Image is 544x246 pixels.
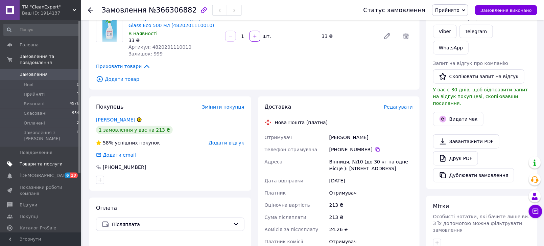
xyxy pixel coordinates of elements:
[433,112,483,126] button: Видати чек
[265,135,292,140] span: Отримувач
[128,44,191,50] span: Артикул: 4820201110010
[24,120,45,126] span: Оплачені
[433,69,524,84] button: Скопіювати запит на відгук
[363,7,426,14] div: Статус замовлення
[20,161,63,167] span: Товари та послуги
[96,104,124,110] span: Покупець
[433,61,508,66] span: Запит на відгук про компанію
[433,134,499,149] a: Завантажити PDF
[328,175,414,187] div: [DATE]
[77,91,79,97] span: 1
[475,5,537,15] button: Замовлення виконано
[101,6,147,14] span: Замовлення
[433,214,529,233] span: Особисті нотатки, які бачите лише ви. З їх допомогою можна фільтрувати замовлення
[265,178,304,183] span: Дата відправки
[22,4,73,10] span: ТМ "CleanExpert"
[72,110,79,116] span: 954
[319,31,378,41] div: 33 ₴
[265,147,317,152] span: Телефон отримувача
[112,221,231,228] span: Післяплата
[328,156,414,175] div: Вінниця, №10 (до 30 кг на одне місце ): [STREET_ADDRESS]
[103,140,113,146] span: 58%
[3,24,80,36] input: Пошук
[529,205,542,218] button: Чат з покупцем
[265,104,291,110] span: Доставка
[102,152,137,158] div: Додати email
[96,126,173,134] div: 1 замовлення у вас на 213 ₴
[77,120,79,126] span: 2
[265,215,307,220] span: Сума післяплати
[265,202,310,208] span: Оціночна вартість
[24,82,33,88] span: Нові
[202,104,244,110] span: Змінити покупця
[20,202,37,208] span: Відгуки
[328,199,414,211] div: 213 ₴
[328,187,414,199] div: Отримувач
[96,75,413,83] span: Додати товар
[77,82,79,88] span: 0
[384,104,413,110] span: Редагувати
[149,6,197,14] span: №366306882
[273,119,330,126] div: Нова Пошта (платна)
[399,29,413,43] span: Видалити
[459,25,493,38] a: Telegram
[265,190,286,196] span: Платник
[70,173,78,178] span: 13
[433,151,478,165] a: Друк PDF
[24,91,45,97] span: Прийняті
[433,16,483,21] span: Написати покупцеві
[433,25,457,38] a: Viber
[328,211,414,223] div: 213 ₴
[480,8,532,13] span: Замовлення виконано
[433,203,449,209] span: Мітки
[433,87,528,106] span: У вас є 30 днів, щоб відправити запит на відгук покупцеві, скопіювавши посилання.
[96,117,135,122] a: [PERSON_NAME]
[329,146,413,153] div: [PHONE_NUMBER]
[20,71,48,77] span: Замовлення
[265,159,283,164] span: Адреса
[433,41,469,54] a: WhatsApp
[20,173,70,179] span: [DEMOGRAPHIC_DATA]
[20,150,52,156] span: Повідомлення
[128,37,220,44] div: 33 ₴
[65,173,70,178] span: 6
[128,51,163,57] span: Залишок: 999
[435,7,459,13] span: Прийнято
[20,225,56,231] span: Каталог ProSale
[22,10,81,16] div: Ваш ID: 1914137
[24,130,77,142] span: Замовлення з [PERSON_NAME]
[20,42,39,48] span: Головна
[328,131,414,143] div: [PERSON_NAME]
[209,140,244,146] span: Додати відгук
[20,184,63,197] span: Показники роботи компанії
[380,29,394,43] a: Редагувати
[265,227,318,232] span: Комісія за післяплату
[96,63,150,70] span: Приховати товари
[96,139,160,146] div: успішних покупок
[88,7,93,14] div: Повернутися назад
[433,168,514,182] button: Дублювати замовлення
[102,16,117,42] img: Засіб для миття скла та дзеркал Glass Eco 500 мл (4820201110010)
[20,214,38,220] span: Покупці
[24,101,45,107] span: Виконані
[102,164,147,171] div: [PHONE_NUMBER]
[70,101,79,107] span: 4976
[95,152,137,158] div: Додати email
[128,31,158,36] span: В наявності
[328,223,414,236] div: 24.26 ₴
[261,33,272,40] div: шт.
[20,53,81,66] span: Замовлення та повідомлення
[77,130,79,142] span: 0
[96,205,117,211] span: Оплата
[24,110,47,116] span: Скасовані
[128,16,214,28] a: Засіб для миття скла та дзеркал Glass Eco 500 мл (4820201110010)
